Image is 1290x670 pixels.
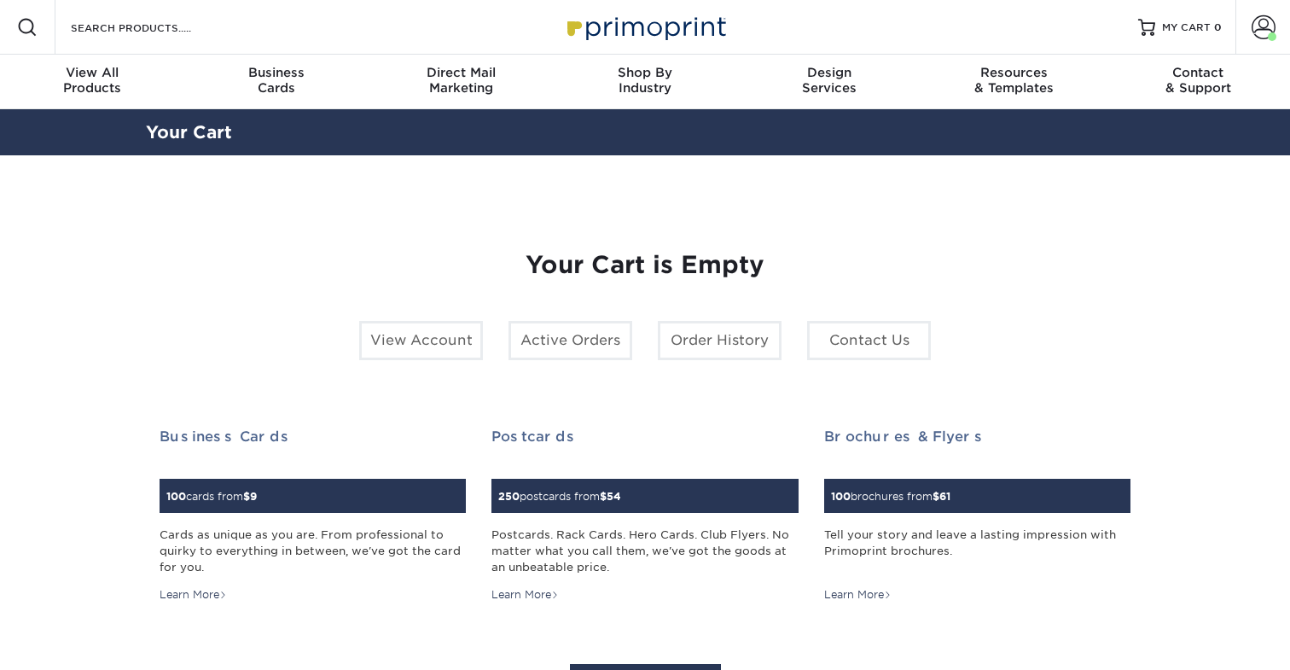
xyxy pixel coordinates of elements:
[921,55,1106,109] a: Resources& Templates
[491,428,798,445] h2: Postcards
[369,65,553,80] span: Direct Mail
[737,65,921,96] div: Services
[184,55,369,109] a: BusinessCards
[737,65,921,80] span: Design
[184,65,369,80] span: Business
[658,321,782,360] a: Order History
[824,428,1130,603] a: Brochures & Flyers 100brochures from$61 Tell your story and leave a lasting impression with Primo...
[824,527,1130,576] div: Tell your story and leave a lasting impression with Primoprint brochures.
[921,65,1106,80] span: Resources
[160,251,1130,280] h1: Your Cart is Empty
[824,587,892,603] div: Learn More
[160,587,227,603] div: Learn More
[508,321,632,360] a: Active Orders
[166,490,186,503] span: 100
[369,55,553,109] a: Direct MailMarketing
[491,428,798,603] a: Postcards 250postcards from$54 Postcards. Rack Cards. Hero Cards. Club Flyers. No matter what you...
[1106,55,1290,109] a: Contact& Support
[250,490,257,503] span: 9
[369,65,553,96] div: Marketing
[807,321,931,360] a: Contact Us
[553,65,737,96] div: Industry
[824,469,825,469] img: Brochures & Flyers
[498,490,621,503] small: postcards from
[1162,20,1211,35] span: MY CART
[160,428,466,445] h2: Business Cards
[933,490,939,503] span: $
[491,527,798,576] div: Postcards. Rack Cards. Hero Cards. Club Flyers. No matter what you call them, we've got the goods...
[184,65,369,96] div: Cards
[146,122,232,143] a: Your Cart
[560,9,730,45] img: Primoprint
[166,490,257,503] small: cards from
[553,65,737,80] span: Shop By
[491,587,559,603] div: Learn More
[600,490,607,503] span: $
[1214,21,1222,33] span: 0
[553,55,737,109] a: Shop ByIndustry
[737,55,921,109] a: DesignServices
[498,490,520,503] span: 250
[359,321,483,360] a: View Account
[831,490,950,503] small: brochures from
[831,490,851,503] span: 100
[607,490,621,503] span: 54
[1106,65,1290,80] span: Contact
[243,490,250,503] span: $
[824,428,1130,445] h2: Brochures & Flyers
[921,65,1106,96] div: & Templates
[69,17,235,38] input: SEARCH PRODUCTS.....
[160,428,466,603] a: Business Cards 100cards from$9 Cards as unique as you are. From professional to quirky to everyth...
[1106,65,1290,96] div: & Support
[160,527,466,576] div: Cards as unique as you are. From professional to quirky to everything in between, we've got the c...
[939,490,950,503] span: 61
